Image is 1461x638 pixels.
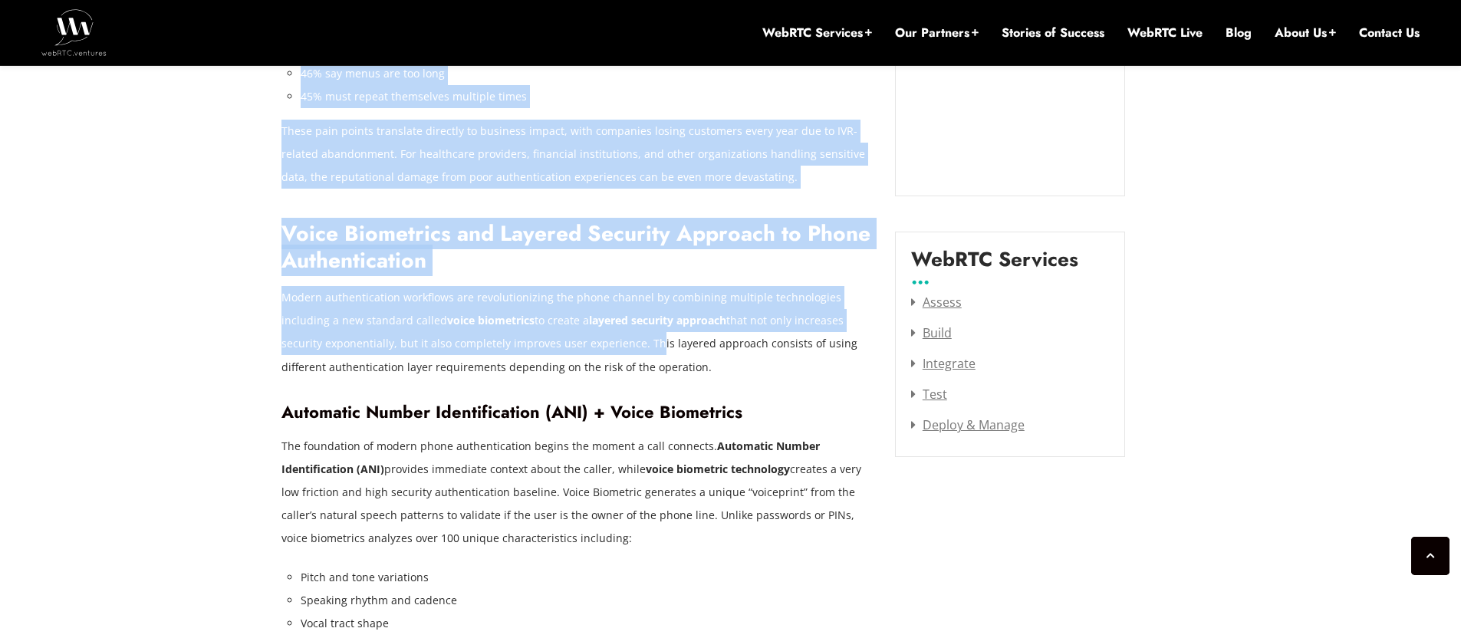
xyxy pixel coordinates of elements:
[301,62,872,85] li: 46% say menus are too long
[1275,25,1336,41] a: About Us
[301,589,872,612] li: Speaking rhythm and cadence
[281,221,872,274] h2: Voice Biometrics and Layered Security Approach to Phone Authentication
[911,324,952,341] a: Build
[911,355,976,372] a: Integrate
[911,386,947,403] a: Test
[301,612,872,635] li: Vocal tract shape
[281,439,820,476] strong: Automatic Number Identification (ANI)
[646,462,790,476] strong: voice biometric technology
[1226,25,1252,41] a: Blog
[1002,25,1104,41] a: Stories of Success
[301,566,872,589] li: Pitch and tone variations
[911,416,1025,433] a: Deploy & Manage
[895,25,979,41] a: Our Partners
[762,25,872,41] a: WebRTC Services
[447,313,535,327] strong: voice biometrics
[281,120,872,189] p: These pain points translate directly to business impact, with companies losing customers every ye...
[281,402,872,423] h3: Automatic Number Identification (ANI) + Voice Biometrics
[41,9,107,55] img: WebRTC.ventures
[281,435,872,550] p: The foundation of modern phone authentication begins the moment a call connects. provides immedia...
[281,286,872,378] p: Modern authentication workflows are revolutionizing the phone channel by combining multiple techn...
[301,85,872,108] li: 45% must repeat themselves multiple times
[911,294,962,311] a: Assess
[1359,25,1420,41] a: Contact Us
[589,313,726,327] strong: layered security approach
[911,248,1078,283] label: WebRTC Services
[1127,25,1203,41] a: WebRTC Live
